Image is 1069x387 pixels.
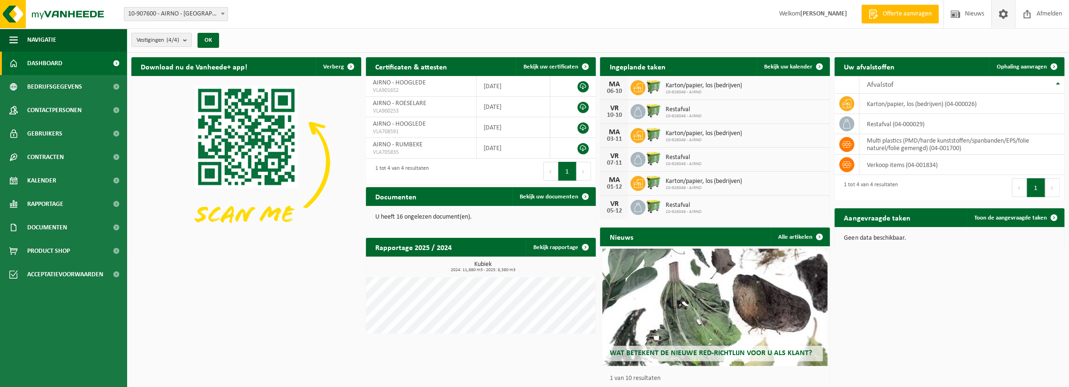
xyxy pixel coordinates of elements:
[645,79,661,95] img: WB-0660-HPE-GN-50
[645,103,661,119] img: WB-0660-HPE-GN-50
[665,106,701,114] span: Restafval
[764,64,812,70] span: Bekijk uw kalender
[645,151,661,167] img: WB-0660-HPE-GN-50
[665,178,742,185] span: Karton/papier, los (bedrijven)
[1045,178,1060,197] button: Next
[1012,178,1027,197] button: Previous
[859,134,1064,155] td: multi plastics (PMD/harde kunststoffen/spanbanden/EPS/folie naturel/folie gemengd) (04-001700)
[834,57,903,76] h2: Uw afvalstoffen
[27,52,62,75] span: Dashboard
[27,122,62,145] span: Gebruikers
[373,141,423,148] span: AIRNO - RUMBEKE
[366,187,426,205] h2: Documenten
[605,200,623,208] div: VR
[665,154,701,161] span: Restafval
[602,249,827,366] a: Wat betekent de nieuwe RED-richtlijn voor u als klant?
[375,214,586,220] p: U heeft 16 ongelezen document(en).
[609,375,825,382] p: 1 van 10 resultaten
[558,162,576,181] button: 1
[859,155,1064,175] td: verkoop items (04-001834)
[136,33,179,47] span: Vestigingen
[645,198,661,214] img: WB-0660-HPE-GN-50
[373,121,426,128] span: AIRNO - HOOGLEDE
[477,76,550,97] td: [DATE]
[371,261,596,273] h3: Kubiek
[771,228,829,246] a: Alle artikelen
[373,128,469,136] span: VLA708591
[866,81,893,89] span: Afvalstof
[197,33,219,48] button: OK
[605,81,623,88] div: MA
[989,57,1063,76] a: Ophaling aanvragen
[27,145,64,169] span: Contracten
[645,127,661,143] img: WB-0660-HPE-GN-50
[665,130,742,137] span: Karton/papier, los (bedrijven)
[605,152,623,160] div: VR
[27,192,63,216] span: Rapportage
[576,162,591,181] button: Next
[27,75,82,99] span: Bedrijfsgegevens
[373,87,469,94] span: VLA901652
[526,238,595,257] a: Bekijk rapportage
[605,129,623,136] div: MA
[373,100,426,107] span: AIRNO - ROESELARE
[27,169,56,192] span: Kalender
[373,79,426,86] span: AIRNO - HOOGLEDE
[27,28,56,52] span: Navigatie
[967,208,1063,227] a: Toon de aangevraagde taken
[520,194,578,200] span: Bekijk uw documenten
[880,9,934,19] span: Offerte aanvragen
[371,161,429,182] div: 1 tot 4 van 4 resultaten
[844,235,1055,242] p: Geen data beschikbaar.
[477,97,550,117] td: [DATE]
[373,107,469,115] span: VLA900253
[366,57,456,76] h2: Certificaten & attesten
[859,114,1064,134] td: restafval (04-000029)
[605,136,623,143] div: 03-11
[373,149,469,156] span: VLA705835
[645,175,661,190] img: WB-0660-HPE-GN-50
[605,160,623,167] div: 07-11
[605,184,623,190] div: 01-12
[665,209,701,215] span: 10-926046 - AIRNO
[477,117,550,138] td: [DATE]
[665,161,701,167] span: 10-926046 - AIRNO
[605,176,623,184] div: MA
[124,7,228,21] span: 10-907600 - AIRNO - ROESELARE
[366,238,461,256] h2: Rapportage 2025 / 2024
[800,10,847,17] strong: [PERSON_NAME]
[605,88,623,95] div: 06-10
[131,76,361,248] img: Download de VHEPlus App
[665,137,742,143] span: 10-926046 - AIRNO
[27,263,103,286] span: Acceptatievoorwaarden
[600,57,675,76] h2: Ingeplande taken
[523,64,578,70] span: Bekijk uw certificaten
[167,37,179,43] count: (4/4)
[124,8,227,21] span: 10-907600 - AIRNO - ROESELARE
[609,349,811,357] span: Wat betekent de nieuwe RED-richtlijn voor u als klant?
[371,268,596,273] span: 2024: 11,880 m3 - 2025: 8,580 m3
[997,64,1047,70] span: Ophaling aanvragen
[834,208,919,227] h2: Aangevraagde taken
[839,177,897,198] div: 1 tot 4 van 4 resultaten
[665,114,701,119] span: 10-926046 - AIRNO
[605,112,623,119] div: 10-10
[543,162,558,181] button: Previous
[859,94,1064,114] td: karton/papier, los (bedrijven) (04-000026)
[1027,178,1045,197] button: 1
[27,239,70,263] span: Product Shop
[600,228,642,246] h2: Nieuws
[27,216,67,239] span: Documenten
[316,57,360,76] button: Verberg
[974,215,1047,221] span: Toon de aangevraagde taken
[605,105,623,112] div: VR
[512,187,595,206] a: Bekijk uw documenten
[665,90,742,95] span: 10-926046 - AIRNO
[665,82,742,90] span: Karton/papier, los (bedrijven)
[665,202,701,209] span: Restafval
[477,138,550,159] td: [DATE]
[861,5,939,23] a: Offerte aanvragen
[323,64,344,70] span: Verberg
[516,57,595,76] a: Bekijk uw certificaten
[665,185,742,191] span: 10-926046 - AIRNO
